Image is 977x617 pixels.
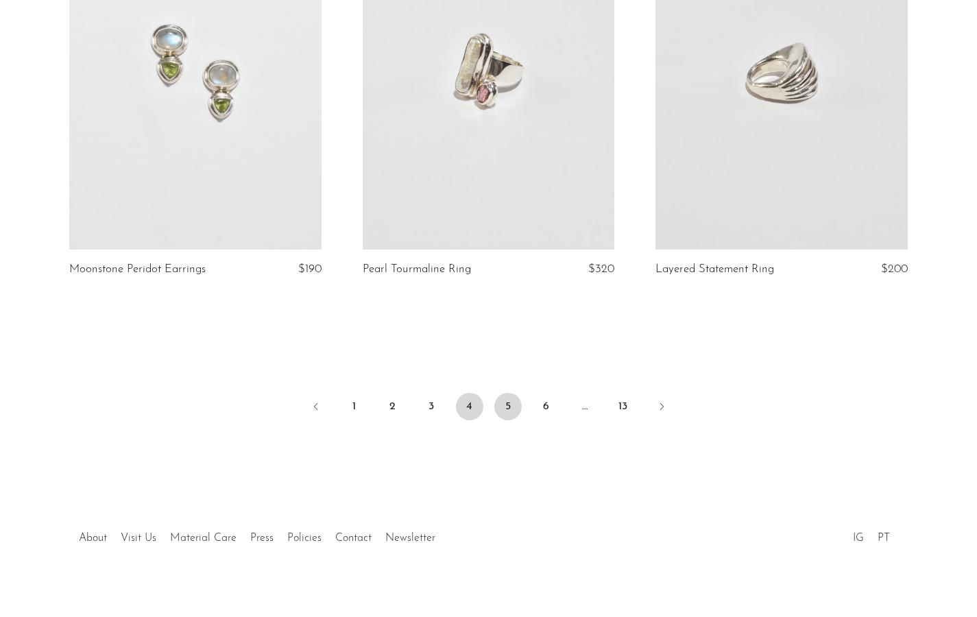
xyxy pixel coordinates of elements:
[533,393,560,420] a: 6
[418,393,445,420] a: 3
[302,393,330,423] a: Previous
[881,263,908,275] span: $200
[335,533,372,544] a: Contact
[588,263,614,275] span: $320
[379,393,407,420] a: 2
[853,533,864,544] a: IG
[655,263,774,276] a: Layered Statement Ring
[121,533,156,544] a: Visit Us
[79,533,107,544] a: About
[494,393,522,420] a: 5
[287,533,322,544] a: Policies
[610,393,637,420] a: 13
[69,263,206,276] a: Moonstone Peridot Earrings
[878,533,890,544] a: PT
[298,263,322,275] span: $190
[846,522,897,548] ul: Social Medias
[72,522,442,548] ul: Quick links
[341,393,368,420] a: 1
[363,263,471,276] a: Pearl Tourmaline Ring
[571,393,599,420] span: …
[250,533,274,544] a: Press
[648,393,675,423] a: Next
[170,533,237,544] a: Material Care
[456,393,483,420] span: 4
